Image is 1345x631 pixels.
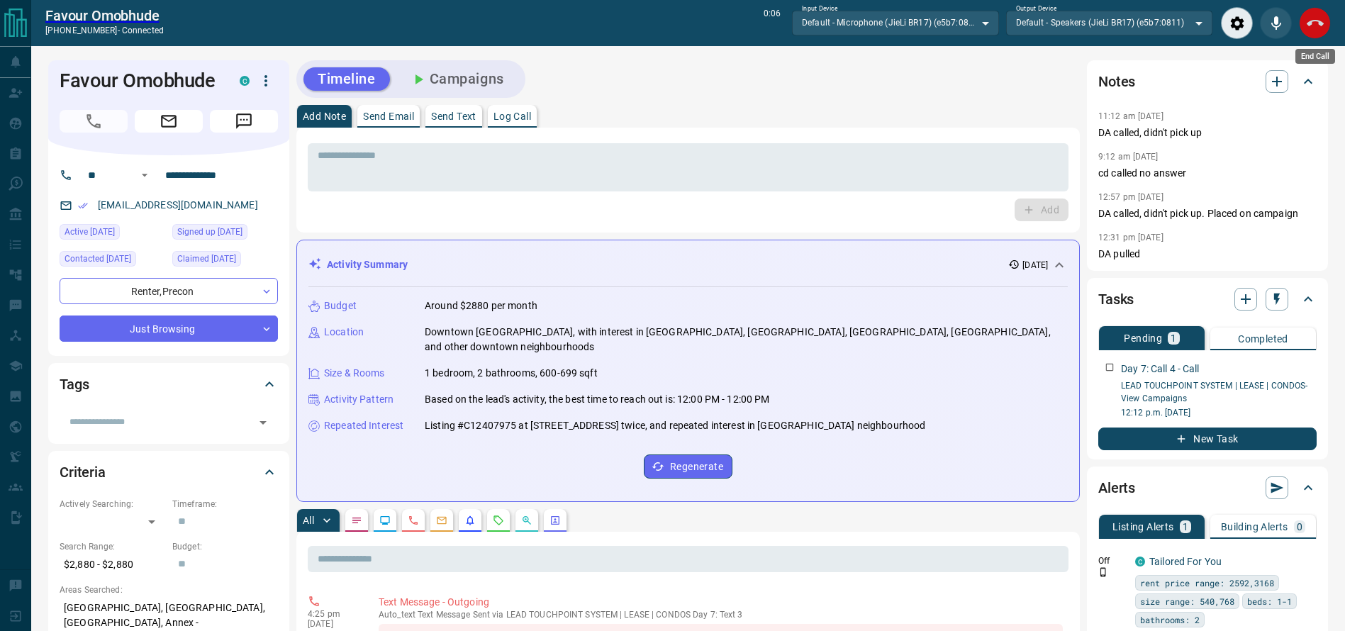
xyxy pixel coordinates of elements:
[521,515,532,526] svg: Opportunities
[60,278,278,304] div: Renter , Precon
[1295,49,1335,64] div: End Call
[1098,111,1163,121] p: 11:12 am [DATE]
[1098,247,1317,262] p: DA pulled
[1098,282,1317,316] div: Tasks
[1140,613,1200,627] span: bathrooms: 2
[425,325,1068,354] p: Downtown [GEOGRAPHIC_DATA], with interest in [GEOGRAPHIC_DATA], [GEOGRAPHIC_DATA], [GEOGRAPHIC_DA...
[60,69,218,92] h1: Favour Omobhude
[1098,65,1317,99] div: Notes
[60,367,278,401] div: Tags
[60,373,89,396] h2: Tags
[1098,152,1159,162] p: 9:12 am [DATE]
[172,498,278,510] p: Timeframe:
[363,111,414,121] p: Send Email
[644,454,732,479] button: Regenerate
[425,418,925,433] p: Listing #C12407975 at [STREET_ADDRESS] twice, and repeated interest in [GEOGRAPHIC_DATA] neighbou...
[1121,381,1308,403] a: LEAD TOUCHPOINT SYSTEM | LEASE | CONDOS- View Campaigns
[1098,125,1317,140] p: DA called, didn't pick up
[1098,554,1127,567] p: Off
[549,515,561,526] svg: Agent Actions
[1171,333,1176,343] p: 1
[172,224,278,244] div: Sun Oct 05 2025
[60,315,278,342] div: Just Browsing
[1221,7,1253,39] div: Audio Settings
[60,498,165,510] p: Actively Searching:
[78,201,88,211] svg: Email Verified
[45,24,164,37] p: [PHONE_NUMBER] -
[327,257,408,272] p: Activity Summary
[1140,576,1274,590] span: rent price range: 2592,3168
[172,251,278,271] div: Sun Oct 05 2025
[1124,333,1162,343] p: Pending
[408,515,419,526] svg: Calls
[1149,556,1222,567] a: Tailored For You
[1098,233,1163,242] p: 12:31 pm [DATE]
[351,515,362,526] svg: Notes
[1238,334,1288,344] p: Completed
[177,252,236,266] span: Claimed [DATE]
[425,366,598,381] p: 1 bedroom, 2 bathrooms, 600-699 sqft
[60,455,278,489] div: Criteria
[396,67,518,91] button: Campaigns
[431,111,476,121] p: Send Text
[303,515,314,525] p: All
[493,111,531,121] p: Log Call
[1006,11,1212,35] div: Default - Speakers (JieLi BR17) (e5b7:0811)
[1140,594,1234,608] span: size range: 540,768
[1247,594,1292,608] span: beds: 1-1
[60,540,165,553] p: Search Range:
[1098,206,1317,221] p: DA called, didn't pick up. Placed on campaign
[1135,557,1145,566] div: condos.ca
[1299,7,1331,39] div: End Call
[1022,259,1048,272] p: [DATE]
[60,461,106,484] h2: Criteria
[1016,4,1056,13] label: Output Device
[379,515,391,526] svg: Lead Browsing Activity
[802,4,838,13] label: Input Device
[324,392,394,407] p: Activity Pattern
[308,609,357,619] p: 4:25 pm
[1183,522,1188,532] p: 1
[1098,476,1135,499] h2: Alerts
[1098,428,1317,450] button: New Task
[65,225,115,239] span: Active [DATE]
[60,110,128,133] span: Call
[379,610,1063,620] p: Text Message Sent via LEAD TOUCHPOINT SYSTEM | LEASE | CONDOS Day 7: Text 3
[60,224,165,244] div: Sun Oct 05 2025
[1112,522,1174,532] p: Listing Alerts
[240,76,250,86] div: condos.ca
[464,515,476,526] svg: Listing Alerts
[379,610,415,620] span: auto_text
[122,26,164,35] span: connected
[1098,471,1317,505] div: Alerts
[493,515,504,526] svg: Requests
[1221,522,1288,532] p: Building Alerts
[45,7,164,24] a: Favour Omobhude
[98,199,258,211] a: [EMAIL_ADDRESS][DOMAIN_NAME]
[1098,567,1108,577] svg: Push Notification Only
[1121,362,1200,376] p: Day 7: Call 4 - Call
[324,298,357,313] p: Budget
[136,167,153,184] button: Open
[253,413,273,432] button: Open
[303,111,346,121] p: Add Note
[60,553,165,576] p: $2,880 - $2,880
[324,325,364,340] p: Location
[324,366,385,381] p: Size & Rooms
[1297,522,1302,532] p: 0
[135,110,203,133] span: Email
[210,110,278,133] span: Message
[1098,288,1134,311] h2: Tasks
[65,252,131,266] span: Contacted [DATE]
[324,418,403,433] p: Repeated Interest
[1098,192,1163,202] p: 12:57 pm [DATE]
[177,225,242,239] span: Signed up [DATE]
[1098,166,1317,181] p: cd called no answer
[764,7,781,39] p: 0:06
[436,515,447,526] svg: Emails
[172,540,278,553] p: Budget:
[792,11,998,35] div: Default - Microphone (JieLi BR17) (e5b7:0811)
[425,392,770,407] p: Based on the lead's activity, the best time to reach out is: 12:00 PM - 12:00 PM
[308,252,1068,278] div: Activity Summary[DATE]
